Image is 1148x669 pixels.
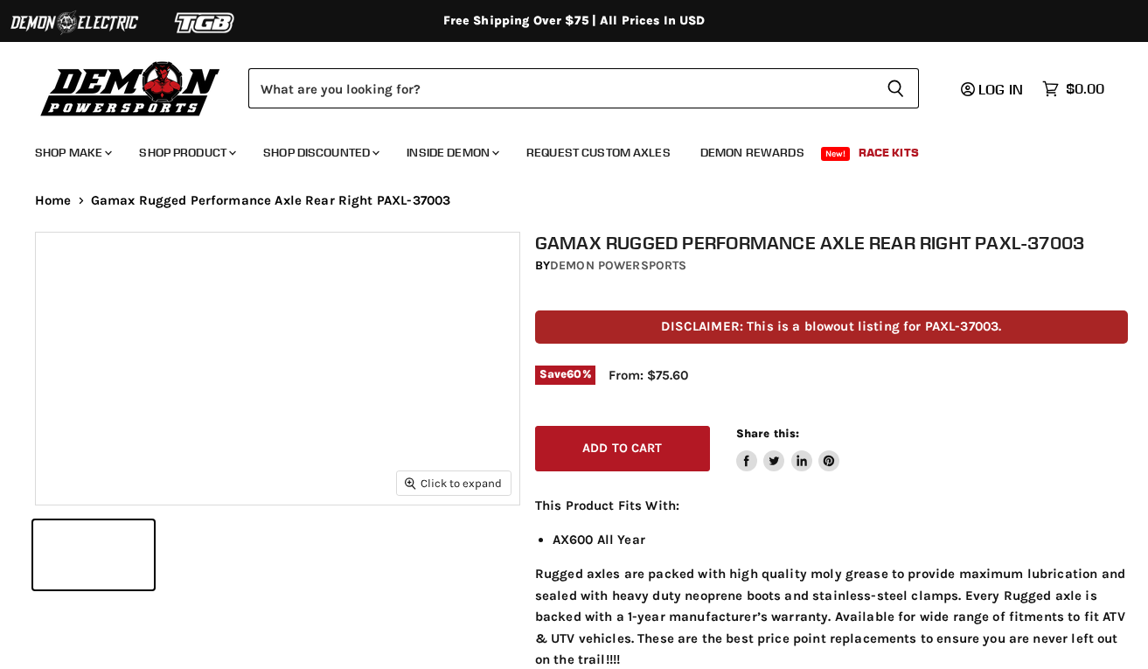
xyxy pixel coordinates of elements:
[513,135,684,171] a: Request Custom Axles
[550,258,686,273] a: Demon Powersports
[582,441,663,456] span: Add to cart
[250,135,390,171] a: Shop Discounted
[248,68,873,108] input: Search
[393,135,510,171] a: Inside Demon
[397,471,511,495] button: Click to expand
[845,135,932,171] a: Race Kits
[535,256,1128,275] div: by
[535,310,1128,343] p: DISCLAIMER: This is a blowout listing for PAXL-37003.
[33,520,154,589] button: Gamax Rugged Performance Axle Rear Right PAXL-37003 thumbnail
[35,57,226,119] img: Demon Powersports
[91,193,451,208] span: Gamax Rugged Performance Axle Rear Right PAXL-37003
[953,81,1033,97] a: Log in
[535,426,710,472] button: Add to cart
[873,68,919,108] button: Search
[535,495,1128,516] p: This Product Fits With:
[687,135,818,171] a: Demon Rewards
[736,426,840,472] aside: Share this:
[22,128,1100,171] ul: Main menu
[140,6,271,39] img: TGB Logo 2
[248,68,919,108] form: Product
[736,427,799,440] span: Share this:
[553,529,1128,550] li: AX600 All Year
[1066,80,1104,97] span: $0.00
[978,80,1023,98] span: Log in
[1033,76,1113,101] a: $0.00
[567,367,581,380] span: 60
[535,366,595,385] span: Save %
[22,135,122,171] a: Shop Make
[821,147,851,161] span: New!
[535,232,1128,254] h1: Gamax Rugged Performance Axle Rear Right PAXL-37003
[609,367,688,383] span: From: $75.60
[35,193,72,208] a: Home
[9,6,140,39] img: Demon Electric Logo 2
[126,135,247,171] a: Shop Product
[405,477,502,490] span: Click to expand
